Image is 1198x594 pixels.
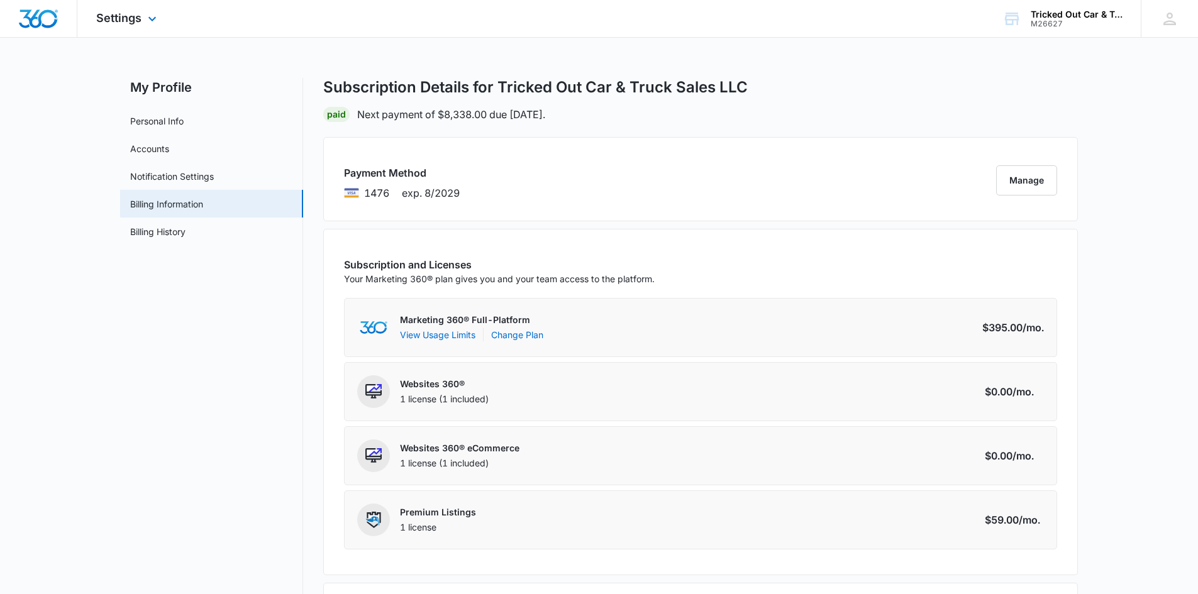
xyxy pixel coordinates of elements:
[130,225,186,238] a: Billing History
[96,11,141,25] span: Settings
[400,442,519,454] p: Websites 360® eCommerce
[491,328,543,341] a: Change Plan
[400,378,489,390] p: Websites 360®
[130,197,203,211] a: Billing Information
[323,107,350,122] div: Paid
[996,165,1057,195] button: Manage
[130,170,214,183] a: Notification Settings
[1012,448,1034,463] span: /mo.
[400,506,476,519] p: Premium Listings
[357,107,545,122] p: Next payment of $8,338.00 due [DATE].
[985,512,1044,527] div: $59.00
[400,314,543,326] p: Marketing 360® Full-Platform
[344,257,655,272] h3: Subscription and Licenses
[120,78,303,97] h2: My Profile
[985,384,1044,399] div: $0.00
[130,114,184,128] a: Personal Info
[400,393,489,405] div: 1 license (1 included)
[130,142,169,155] a: Accounts
[364,185,389,201] span: brandLabels.visa ending with
[985,448,1044,463] div: $0.00
[982,320,1044,335] div: $395.00
[344,272,655,285] p: Your Marketing 360® plan gives you and your team access to the platform.
[1019,512,1040,527] span: /mo.
[1012,384,1034,399] span: /mo.
[323,78,748,97] h1: Subscription Details for Tricked Out Car & Truck Sales LLC
[1031,9,1123,19] div: account name
[344,165,460,180] h3: Payment Method
[400,457,519,470] div: 1 license (1 included)
[402,185,460,201] span: exp. 8/2029
[1023,320,1044,335] span: /mo.
[400,328,475,341] button: View Usage Limits
[1031,19,1123,28] div: account id
[400,521,476,534] div: 1 license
